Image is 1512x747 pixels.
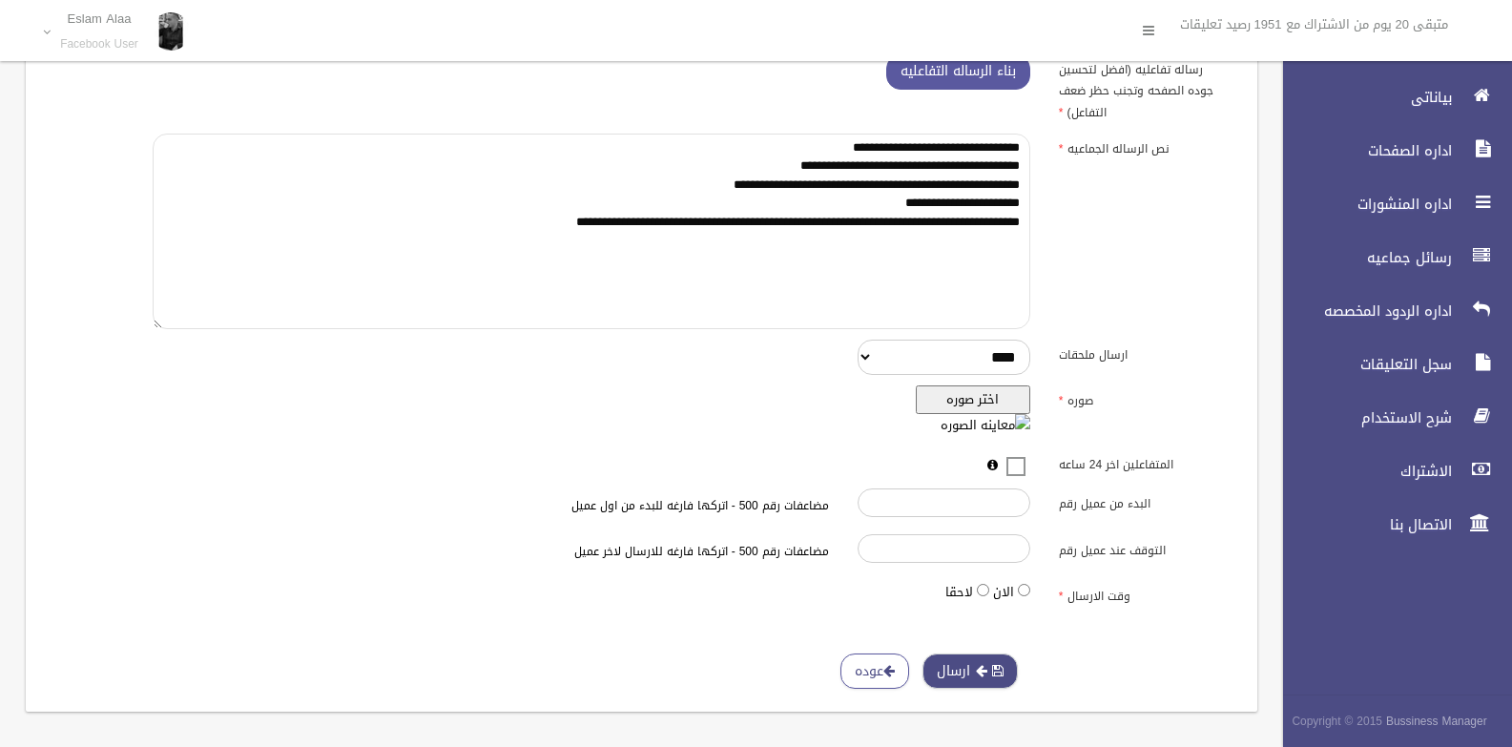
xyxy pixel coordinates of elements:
[1267,76,1512,118] a: بياناتى
[1267,462,1458,481] span: الاشتراك
[1267,237,1512,279] a: رسائل جماعيه
[922,654,1018,689] button: ارسال
[1045,534,1246,561] label: التوقف عند عميل رقم
[354,546,829,558] h6: مضاعفات رقم 500 - اتركها فارغه للارسال لاخر عميل
[1267,130,1512,172] a: اداره الصفحات
[1045,385,1246,412] label: صوره
[941,414,1030,437] img: معاينه الصوره
[1267,248,1458,267] span: رسائل جماعيه
[1045,488,1246,515] label: البدء من عميل رقم
[1267,195,1458,214] span: اداره المنشورات
[1386,711,1487,732] strong: Bussiness Manager
[1267,88,1458,107] span: بياناتى
[1267,515,1458,534] span: الاتصال بنا
[1267,355,1458,374] span: سجل التعليقات
[60,37,138,52] small: Facebook User
[1267,343,1512,385] a: سجل التعليقات
[354,500,829,512] h6: مضاعفات رقم 500 - اتركها فارغه للبدء من اول عميل
[945,581,973,604] label: لاحقا
[1045,580,1246,607] label: وقت الارسال
[886,54,1030,90] button: بناء الرساله التفاعليه
[1267,450,1512,492] a: الاشتراك
[1267,290,1512,332] a: اداره الردود المخصصه
[1267,504,1512,546] a: الاتصال بنا
[1045,448,1246,475] label: المتفاعلين اخر 24 ساعه
[1292,711,1382,732] span: Copyright © 2015
[916,385,1030,414] button: اختر صوره
[1267,397,1512,439] a: شرح الاستخدام
[993,581,1014,604] label: الان
[1045,54,1246,123] label: رساله تفاعليه (افضل لتحسين جوده الصفحه وتجنب حظر ضعف التفاعل)
[1045,134,1246,160] label: نص الرساله الجماعيه
[1267,408,1458,427] span: شرح الاستخدام
[1045,340,1246,366] label: ارسال ملحقات
[60,11,138,26] p: Eslam Alaa
[1267,301,1458,321] span: اداره الردود المخصصه
[1267,141,1458,160] span: اداره الصفحات
[840,654,909,689] a: عوده
[1267,183,1512,225] a: اداره المنشورات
